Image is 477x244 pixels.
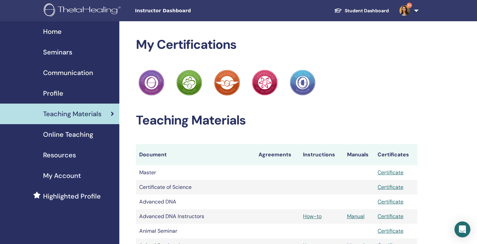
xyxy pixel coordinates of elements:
td: Advanced DNA [136,195,255,209]
td: Advanced DNA Instructors [136,209,255,224]
span: 9+ [407,3,412,8]
img: Practitioner [176,70,202,96]
th: Document [136,144,255,165]
span: Seminars [43,47,72,57]
span: Instructor Dashboard [135,7,234,14]
span: Highlighted Profile [43,191,101,201]
img: Practitioner [252,70,278,96]
h2: Teaching Materials [136,113,417,128]
img: Practitioner [214,70,240,96]
img: graduation-cap-white.svg [334,8,342,13]
a: Manual [347,213,365,220]
td: Animal Seminar [136,224,255,238]
div: Open Intercom Messenger [454,221,470,237]
a: Student Dashboard [329,5,394,17]
img: Practitioner [139,70,164,96]
a: Certificate [378,169,403,176]
td: Certificate of Science [136,180,255,195]
th: Certificates [374,144,417,165]
span: Home [43,27,62,37]
span: Communication [43,68,93,78]
a: How-to [303,213,322,220]
img: Practitioner [290,70,316,96]
td: Master [136,165,255,180]
span: Online Teaching [43,129,93,139]
th: Instructions [300,144,343,165]
span: Profile [43,88,63,98]
img: default.jpg [399,5,410,16]
span: My Account [43,171,81,181]
h2: My Certifications [136,37,417,52]
a: Certificate [378,184,403,191]
a: Certificate [378,227,403,234]
a: Certificate [378,213,403,220]
img: logo.png [44,3,123,18]
a: Certificate [378,198,403,205]
th: Agreements [255,144,300,165]
span: Resources [43,150,76,160]
span: Teaching Materials [43,109,101,119]
th: Manuals [344,144,375,165]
